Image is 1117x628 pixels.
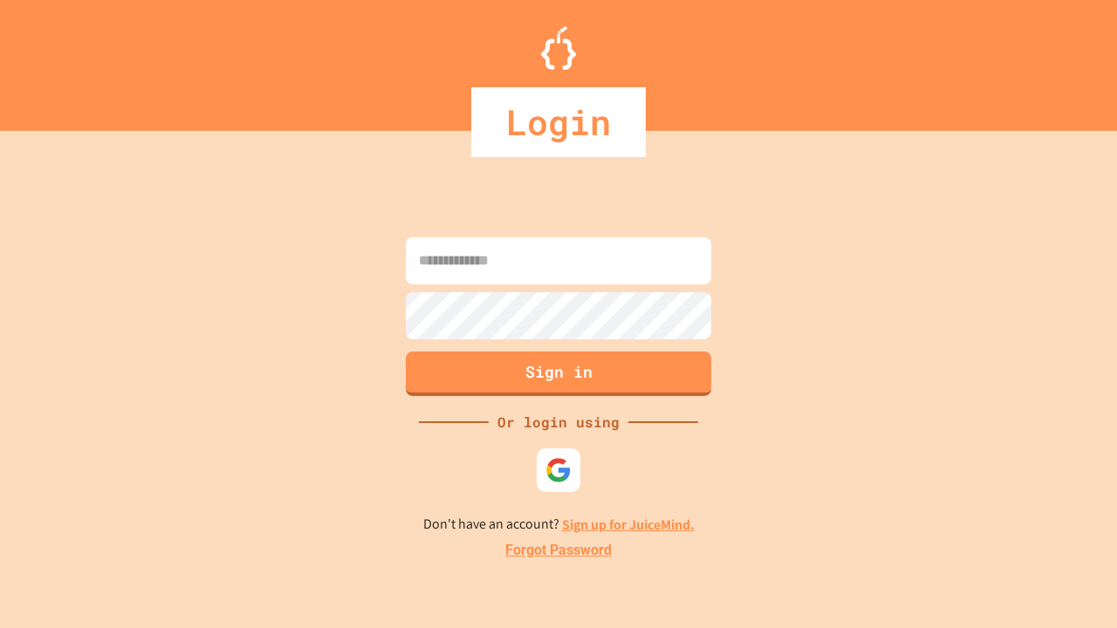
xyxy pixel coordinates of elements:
[406,352,711,396] button: Sign in
[423,514,695,536] p: Don't have an account?
[505,540,612,561] a: Forgot Password
[541,26,576,70] img: Logo.svg
[545,457,572,483] img: google-icon.svg
[562,515,695,534] a: Sign up for JuiceMind.
[489,412,628,433] div: Or login using
[471,87,646,157] div: Login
